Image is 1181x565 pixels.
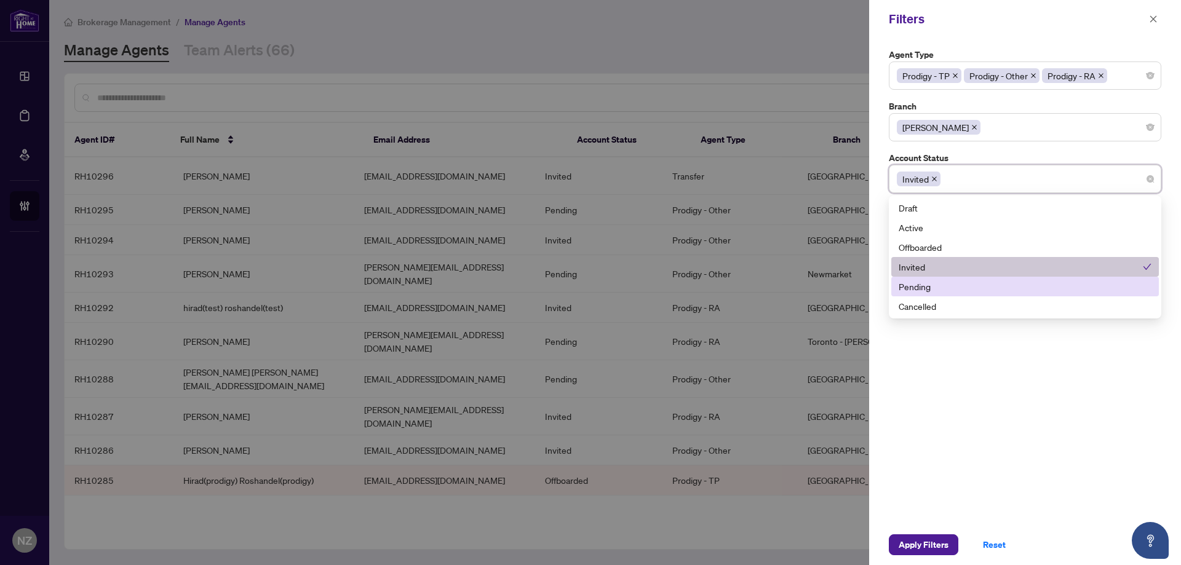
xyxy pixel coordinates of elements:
span: close [1149,15,1158,23]
button: Open asap [1132,522,1169,559]
label: Account Status [889,151,1161,165]
span: close-circle [1147,124,1154,131]
div: Invited [899,260,1143,274]
span: close [952,73,958,79]
div: Invited [891,257,1159,277]
label: Branch [889,100,1161,113]
div: Draft [899,201,1151,215]
div: Pending [899,280,1151,293]
div: Cancelled [891,296,1159,316]
span: Prodigy - RA [1042,68,1107,83]
div: Offboarded [891,237,1159,257]
span: close [931,176,937,182]
div: Offboarded [899,240,1151,254]
span: [PERSON_NAME] [902,121,969,134]
span: Apply Filters [899,535,948,555]
span: close [971,124,977,130]
div: Draft [891,198,1159,218]
span: Prodigy - Other [964,68,1040,83]
div: Active [891,218,1159,237]
span: Vaughan [897,120,980,135]
div: Pending [891,277,1159,296]
div: Cancelled [899,299,1151,313]
label: Agent Type [889,48,1161,61]
div: Active [899,221,1151,234]
button: Apply Filters [889,534,958,555]
span: Prodigy - Other [969,69,1028,82]
span: Invited [897,172,940,186]
span: close-circle [1147,175,1154,183]
span: Reset [983,535,1006,555]
span: Prodigy - RA [1048,69,1096,82]
span: close-circle [1147,72,1154,79]
span: close [1030,73,1036,79]
div: Filters [889,10,1145,28]
button: Reset [973,534,1016,555]
span: Invited [902,172,929,186]
span: check [1143,263,1151,271]
span: close [1098,73,1104,79]
span: Prodigy - TP [897,68,961,83]
span: Prodigy - TP [902,69,950,82]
